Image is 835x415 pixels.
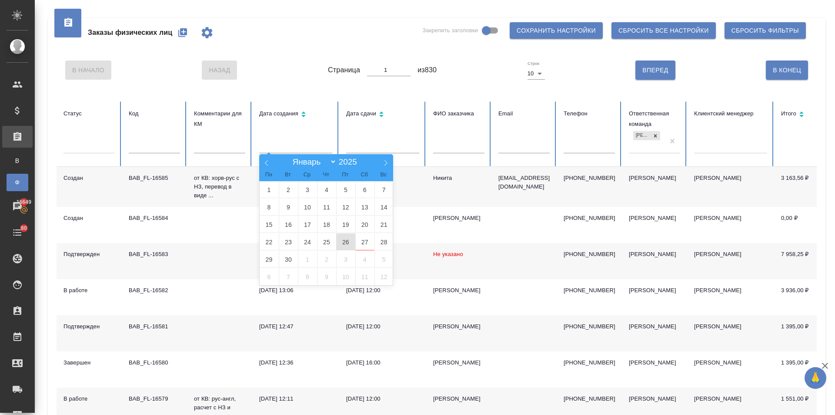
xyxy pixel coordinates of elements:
[642,65,668,76] span: Вперед
[279,199,298,216] span: Сентябрь 9, 2025
[63,174,115,182] div: Создан
[433,251,463,257] span: Не указано
[259,358,332,367] div: [DATE] 12:36
[63,214,115,223] div: Создан
[498,174,550,191] p: [EMAIL_ADDRESS][DOMAIN_NAME]
[279,251,298,268] span: Сентябрь 30, 2025
[433,108,484,119] div: ФИО заказчика
[635,61,675,80] button: Вперед
[611,22,716,39] button: Сбросить все настройки
[288,157,336,167] select: Month
[336,233,355,250] span: Сентябрь 26, 2025
[766,61,808,80] button: В Конец
[337,157,364,167] input: Год
[528,61,539,66] label: Строк
[629,395,680,403] div: [PERSON_NAME]
[433,322,484,331] div: [PERSON_NAME]
[298,268,317,285] span: Октябрь 8, 2025
[731,25,799,36] span: Сбросить фильтры
[355,251,374,268] span: Октябрь 4, 2025
[2,196,33,217] a: 15649
[259,395,332,403] div: [DATE] 12:11
[498,108,550,119] div: Email
[129,250,180,259] div: BAB_FL-16583
[355,181,374,198] span: Сентябрь 6, 2025
[298,181,317,198] span: Сентябрь 3, 2025
[317,233,336,250] span: Сентябрь 25, 2025
[11,156,24,165] span: В
[298,233,317,250] span: Сентябрь 24, 2025
[129,395,180,403] div: BAB_FL-16579
[279,268,298,285] span: Октябрь 7, 2025
[336,199,355,216] span: Сентябрь 12, 2025
[259,286,332,295] div: [DATE] 13:06
[374,268,394,285] span: Октябрь 12, 2025
[374,172,393,178] span: Вс
[355,199,374,216] span: Сентябрь 13, 2025
[298,216,317,233] span: Сентябрь 17, 2025
[355,172,374,178] span: Сб
[129,174,180,182] div: BAB_FL-16585
[260,216,279,233] span: Сентябрь 15, 2025
[63,395,115,403] div: В работе
[374,233,394,250] span: Сентябрь 28, 2025
[355,216,374,233] span: Сентябрь 20, 2025
[129,108,180,119] div: Код
[129,322,180,331] div: BAB_FL-16581
[433,174,484,182] div: Никита
[374,181,394,198] span: Сентябрь 7, 2025
[317,268,336,285] span: Октябрь 9, 2025
[808,369,823,387] span: 🙏
[346,108,419,121] div: Сортировка
[564,358,615,367] p: [PHONE_NUMBER]
[346,395,419,403] div: [DATE] 12:00
[629,108,680,129] div: Ответственная команда
[336,251,355,268] span: Октябрь 3, 2025
[528,67,545,80] div: 10
[773,65,801,76] span: В Конец
[298,199,317,216] span: Сентябрь 10, 2025
[433,214,484,223] div: [PERSON_NAME]
[422,26,478,35] span: Закрепить заголовки
[336,181,355,198] span: Сентябрь 5, 2025
[433,286,484,295] div: [PERSON_NAME]
[260,233,279,250] span: Сентябрь 22, 2025
[7,174,28,191] a: Ф
[346,322,419,331] div: [DATE] 12:00
[564,214,615,223] p: [PHONE_NUMBER]
[633,131,651,140] div: [PERSON_NAME]
[805,367,826,389] button: 🙏
[260,199,279,216] span: Сентябрь 8, 2025
[564,250,615,259] p: [PHONE_NUMBER]
[129,358,180,367] div: BAB_FL-16580
[336,268,355,285] span: Октябрь 10, 2025
[336,172,355,178] span: Пт
[317,199,336,216] span: Сентябрь 11, 2025
[194,174,245,200] p: от КВ: хорв-рус с НЗ, перевод в виде ...
[725,22,806,39] button: Сбросить фильтры
[194,108,245,129] div: Комментарии для КМ
[63,286,115,295] div: В работе
[279,181,298,198] span: Сентябрь 2, 2025
[433,358,484,367] div: [PERSON_NAME]
[629,250,680,259] div: [PERSON_NAME]
[417,65,437,75] span: из 830
[629,286,680,295] div: [PERSON_NAME]
[517,25,596,36] span: Сохранить настройки
[11,198,37,206] span: 15649
[346,286,419,295] div: [DATE] 12:00
[279,216,298,233] span: Сентябрь 16, 2025
[328,65,360,75] span: Страница
[629,322,680,331] div: [PERSON_NAME]
[259,322,332,331] div: [DATE] 12:47
[564,322,615,331] p: [PHONE_NUMBER]
[687,167,774,207] td: [PERSON_NAME]
[687,351,774,388] td: [PERSON_NAME]
[618,25,709,36] span: Сбросить все настройки
[629,358,680,367] div: [PERSON_NAME]
[433,395,484,403] div: [PERSON_NAME]
[63,322,115,331] div: Подтвержден
[687,315,774,351] td: [PERSON_NAME]
[687,243,774,279] td: [PERSON_NAME]
[355,268,374,285] span: Октябрь 11, 2025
